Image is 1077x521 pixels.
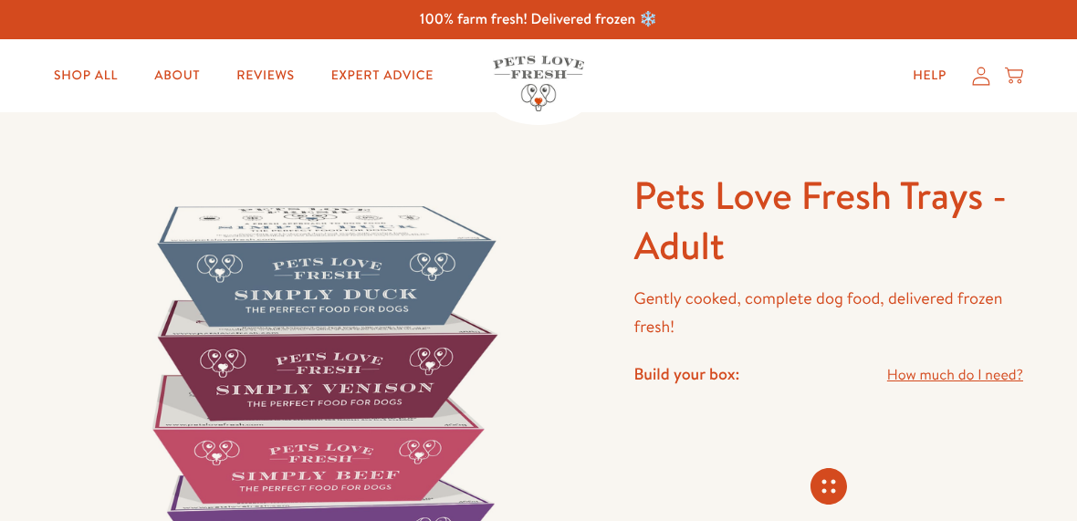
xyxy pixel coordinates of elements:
a: How much do I need? [887,363,1023,388]
a: Expert Advice [317,57,448,94]
img: Pets Love Fresh [493,56,584,111]
a: Shop All [39,57,132,94]
a: About [140,57,214,94]
a: Help [898,57,961,94]
a: Reviews [222,57,308,94]
h4: Build your box: [633,363,739,384]
svg: Connecting store [810,468,847,505]
h1: Pets Love Fresh Trays - Adult [633,171,1023,270]
p: Gently cooked, complete dog food, delivered frozen fresh! [633,285,1023,340]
